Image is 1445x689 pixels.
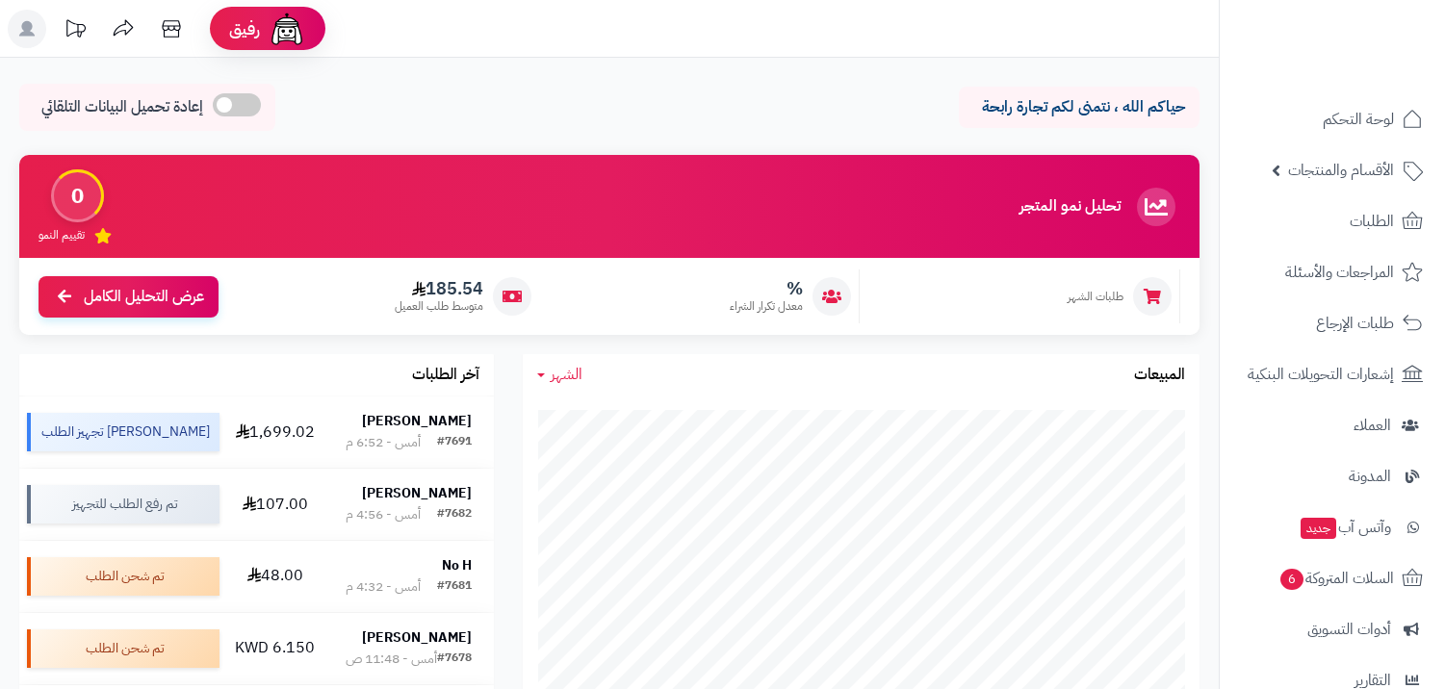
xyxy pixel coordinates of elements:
span: 6 [1280,569,1303,590]
span: أدوات التسويق [1307,616,1391,643]
span: جديد [1301,518,1336,539]
span: السلات المتروكة [1278,565,1394,592]
div: #7681 [437,577,472,597]
img: logo-2.png [1314,54,1427,94]
span: العملاء [1354,412,1391,439]
span: طلبات الشهر [1068,289,1123,305]
div: أمس - 4:56 م [346,505,421,524]
span: % [730,278,803,299]
div: أمس - 11:48 ص [346,650,437,669]
a: تحديثات المنصة [51,10,99,53]
td: 1,699.02 [227,396,323,468]
span: الشهر [551,363,582,386]
a: الشهر [537,364,582,386]
strong: [PERSON_NAME] [362,627,472,648]
span: الأقسام والمنتجات [1288,157,1394,184]
a: السلات المتروكة6 [1231,555,1433,601]
span: 185.54 [395,278,483,299]
div: تم رفع الطلب للتجهيز [27,485,219,523]
span: طلبات الإرجاع [1316,310,1394,337]
a: إشعارات التحويلات البنكية [1231,351,1433,397]
span: إعادة تحميل البيانات التلقائي [41,96,203,118]
div: [PERSON_NAME] تجهيز الطلب [27,413,219,451]
a: المراجعات والأسئلة [1231,249,1433,295]
td: 48.00 [227,541,323,612]
span: الطلبات [1350,208,1394,235]
td: 107.00 [227,469,323,540]
span: معدل تكرار الشراء [730,298,803,315]
div: أمس - 6:52 م [346,433,421,452]
span: لوحة التحكم [1323,106,1394,133]
strong: [PERSON_NAME] [362,483,472,503]
p: حياكم الله ، نتمنى لكم تجارة رابحة [973,96,1185,118]
strong: [PERSON_NAME] [362,411,472,431]
span: متوسط طلب العميل [395,298,483,315]
div: #7678 [437,650,472,669]
span: إشعارات التحويلات البنكية [1248,361,1394,388]
h3: تحليل نمو المتجر [1019,198,1121,216]
span: المدونة [1349,463,1391,490]
div: تم شحن الطلب [27,629,219,668]
a: طلبات الإرجاع [1231,300,1433,346]
a: المدونة [1231,453,1433,499]
h3: آخر الطلبات [412,367,479,384]
h3: المبيعات [1134,367,1185,384]
div: #7691 [437,433,472,452]
a: الطلبات [1231,198,1433,244]
strong: No H [442,555,472,575]
img: ai-face.png [268,10,306,48]
a: عرض التحليل الكامل [39,276,219,318]
div: أمس - 4:32 م [346,577,421,597]
span: تقييم النمو [39,227,85,243]
span: وآتس آب [1299,514,1391,541]
a: أدوات التسويق [1231,606,1433,652]
span: رفيق [229,17,260,40]
span: المراجعات والأسئلة [1285,259,1394,286]
div: #7682 [437,505,472,524]
span: عرض التحليل الكامل [84,286,204,308]
a: لوحة التحكم [1231,96,1433,142]
td: 6.150 KWD [227,613,323,684]
a: وآتس آبجديد [1231,504,1433,550]
div: تم شحن الطلب [27,557,219,596]
a: العملاء [1231,402,1433,448]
